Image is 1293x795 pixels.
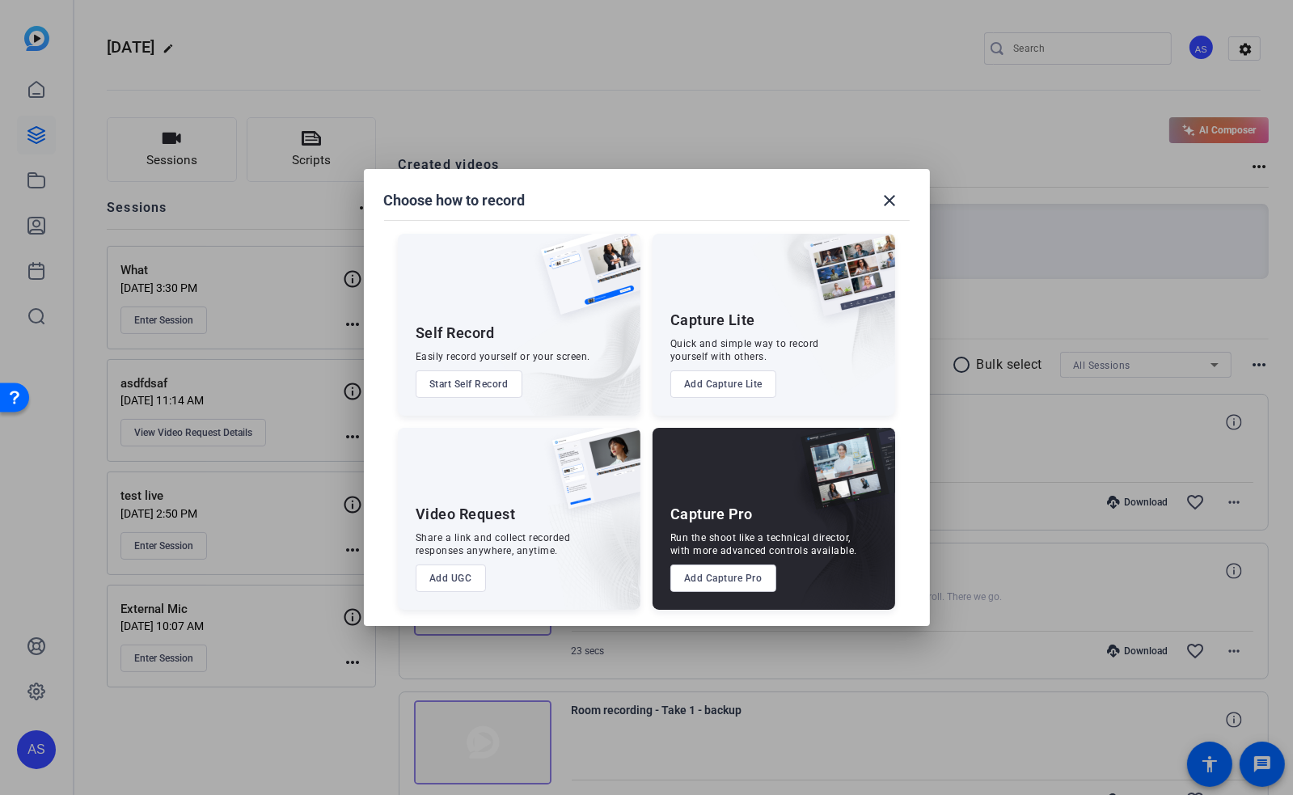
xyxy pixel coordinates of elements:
img: embarkstudio-self-record.png [500,269,640,416]
img: ugc-content.png [540,428,640,526]
h1: Choose how to record [384,191,526,210]
div: Self Record [416,323,495,343]
img: capture-pro.png [788,428,895,526]
div: Quick and simple way to record yourself with others. [670,337,819,363]
div: Share a link and collect recorded responses anywhere, anytime. [416,531,571,557]
button: Add Capture Pro [670,565,776,592]
button: Add Capture Lite [670,370,776,398]
img: capture-lite.png [795,234,895,332]
div: Capture Pro [670,505,753,524]
div: Video Request [416,505,516,524]
img: embarkstudio-ugc-content.png [547,478,640,610]
button: Add UGC [416,565,486,592]
img: self-record.png [529,234,640,331]
mat-icon: close [881,191,900,210]
img: embarkstudio-capture-pro.png [775,448,895,610]
img: embarkstudio-capture-lite.png [750,234,895,395]
button: Start Self Record [416,370,522,398]
div: Easily record yourself or your screen. [416,350,590,363]
div: Capture Lite [670,311,755,330]
div: Run the shoot like a technical director, with more advanced controls available. [670,531,857,557]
